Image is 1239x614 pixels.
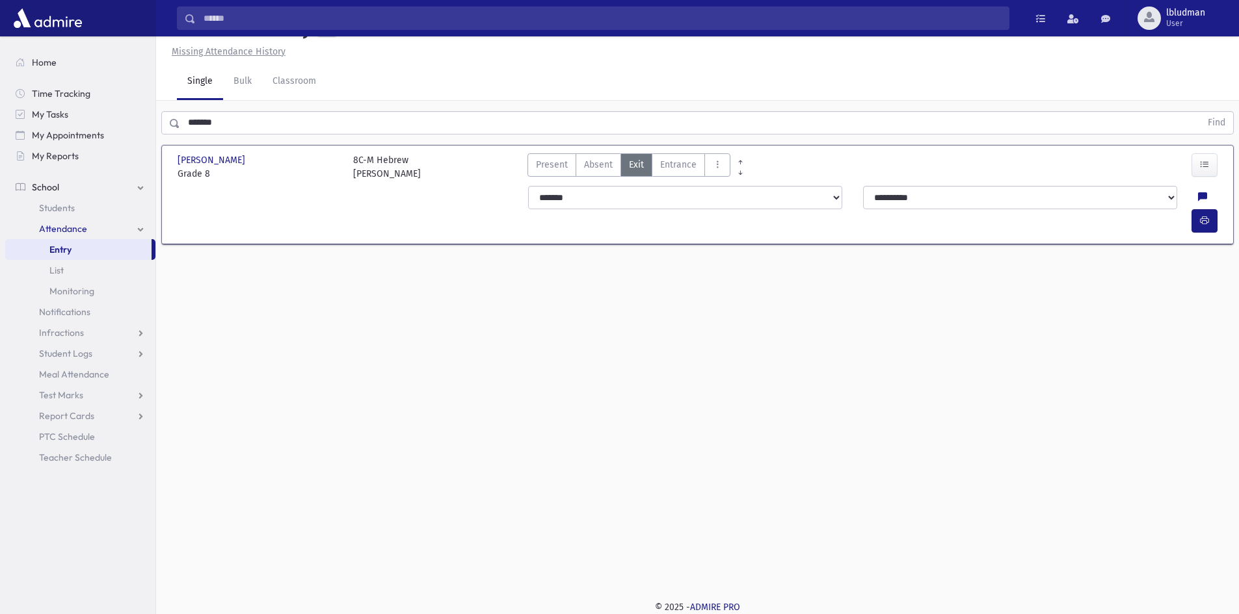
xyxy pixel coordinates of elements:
[32,57,57,68] span: Home
[5,281,155,301] a: Monitoring
[196,6,1009,30] input: Search
[32,150,79,162] span: My Reports
[177,600,1218,614] div: © 2025 -
[5,301,155,322] a: Notifications
[167,46,286,57] a: Missing Attendance History
[5,83,155,104] a: Time Tracking
[5,198,155,218] a: Students
[39,327,84,339] span: Infractions
[223,64,262,100] a: Bulk
[527,153,730,181] div: AttTypes
[39,348,92,359] span: Student Logs
[5,104,155,125] a: My Tasks
[5,52,155,73] a: Home
[39,223,87,235] span: Attendance
[5,447,155,468] a: Teacher Schedule
[1200,112,1233,134] button: Find
[39,410,94,422] span: Report Cards
[5,322,155,343] a: Infractions
[584,158,613,172] span: Absent
[629,158,644,172] span: Exit
[178,167,340,181] span: Grade 8
[49,285,94,297] span: Monitoring
[536,158,568,172] span: Present
[1166,18,1205,29] span: User
[5,405,155,426] a: Report Cards
[5,426,155,447] a: PTC Schedule
[5,125,155,146] a: My Appointments
[5,177,155,198] a: School
[32,109,68,120] span: My Tasks
[5,343,155,364] a: Student Logs
[178,153,248,167] span: [PERSON_NAME]
[39,368,109,380] span: Meal Attendance
[49,264,64,276] span: List
[39,306,90,318] span: Notifications
[32,181,59,193] span: School
[39,452,112,463] span: Teacher Schedule
[5,146,155,166] a: My Reports
[49,244,72,255] span: Entry
[353,153,421,181] div: 8C-M Hebrew [PERSON_NAME]
[5,364,155,385] a: Meal Attendance
[32,88,90,99] span: Time Tracking
[39,431,95,442] span: PTC Schedule
[39,202,75,214] span: Students
[5,260,155,281] a: List
[5,239,152,260] a: Entry
[5,218,155,239] a: Attendance
[177,64,223,100] a: Single
[1166,8,1205,18] span: lbludman
[5,385,155,405] a: Test Marks
[660,158,697,172] span: Entrance
[262,64,326,100] a: Classroom
[39,389,83,401] span: Test Marks
[10,5,85,31] img: AdmirePro
[172,46,286,57] u: Missing Attendance History
[32,129,104,141] span: My Appointments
